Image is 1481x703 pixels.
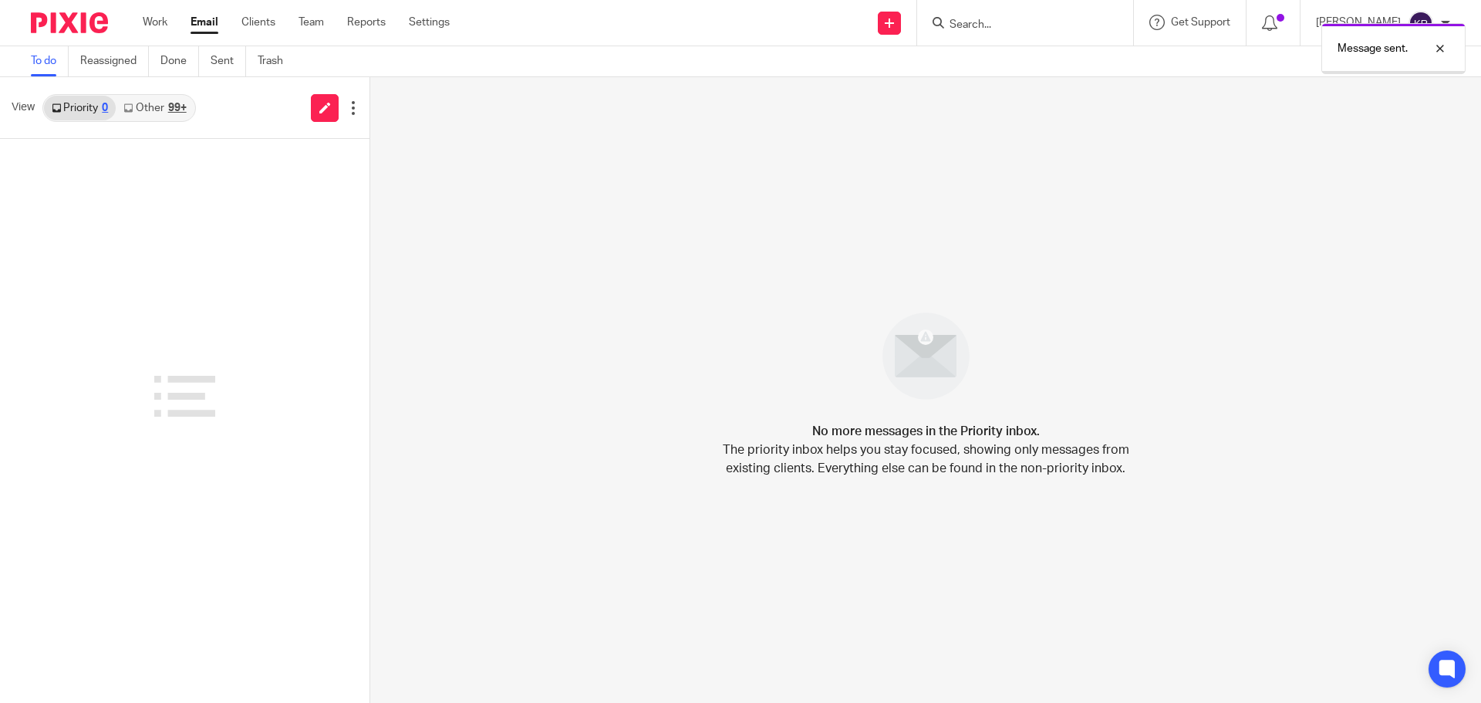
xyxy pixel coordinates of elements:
[160,46,199,76] a: Done
[168,103,187,113] div: 99+
[1408,11,1433,35] img: svg%3E
[31,46,69,76] a: To do
[812,422,1040,441] h4: No more messages in the Priority inbox.
[1338,41,1408,56] p: Message sent.
[116,96,194,120] a: Other99+
[211,46,246,76] a: Sent
[872,302,980,410] img: image
[258,46,295,76] a: Trash
[191,15,218,30] a: Email
[44,96,116,120] a: Priority0
[80,46,149,76] a: Reassigned
[241,15,275,30] a: Clients
[409,15,450,30] a: Settings
[721,441,1130,478] p: The priority inbox helps you stay focused, showing only messages from existing clients. Everythin...
[102,103,108,113] div: 0
[12,100,35,116] span: View
[347,15,386,30] a: Reports
[299,15,324,30] a: Team
[31,12,108,33] img: Pixie
[143,15,167,30] a: Work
